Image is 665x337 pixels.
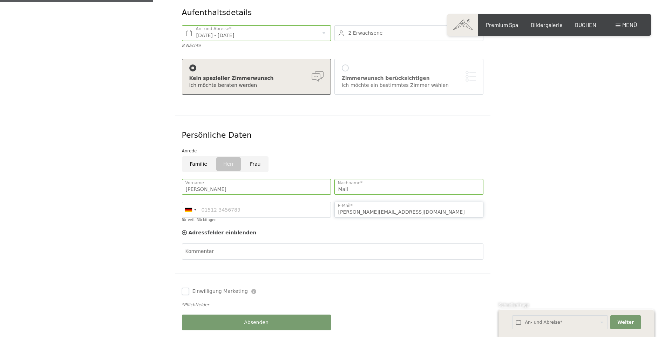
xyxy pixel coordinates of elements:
[182,147,483,154] div: Anrede
[610,315,640,330] button: Weiter
[244,319,269,326] span: Absenden
[498,302,529,308] span: Schnellanfrage
[182,202,198,217] div: Germany (Deutschland): +49
[182,7,433,18] div: Aufenthaltsdetails
[531,21,563,28] a: Bildergalerie
[622,21,637,28] span: Menü
[182,302,483,308] div: *Pflichtfelder
[182,43,331,49] div: 8 Nächte
[342,75,476,82] div: Zimmerwunsch berücksichtigen
[486,21,518,28] a: Premium Spa
[189,75,324,82] div: Kein spezieller Zimmerwunsch
[189,82,324,89] div: Ich möchte beraten werden
[182,218,217,222] label: für evtl. Rückfragen
[342,82,476,89] div: Ich möchte ein bestimmtes Zimmer wählen
[182,315,331,330] button: Absenden
[192,288,248,295] span: Einwilligung Marketing
[617,319,634,325] span: Weiter
[575,21,596,28] a: BUCHEN
[182,202,331,218] input: 01512 3456789
[189,230,257,235] span: Adressfelder einblenden
[182,130,483,141] div: Persönliche Daten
